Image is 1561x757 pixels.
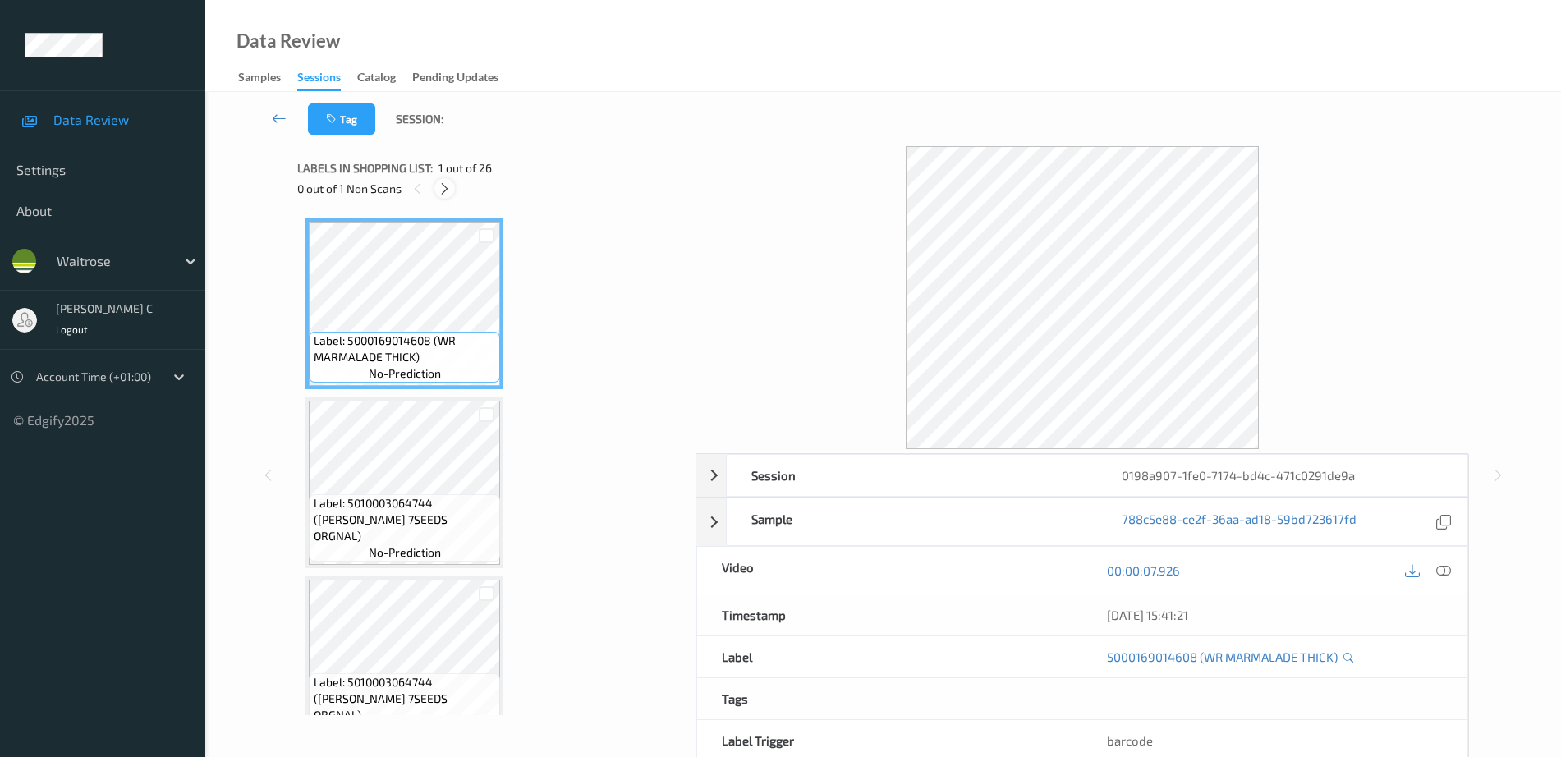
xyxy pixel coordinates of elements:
[727,455,1097,496] div: Session
[1107,649,1338,665] a: 5000169014608 (WR MARMALADE THICK)
[1107,607,1443,623] div: [DATE] 15:41:21
[1097,455,1467,496] div: 0198a907-1fe0-7174-bd4c-471c0291de9a
[696,454,1468,497] div: Session0198a907-1fe0-7174-bd4c-471c0291de9a
[727,498,1097,545] div: Sample
[297,67,357,91] a: Sessions
[1107,562,1180,579] a: 00:00:07.926
[238,67,297,89] a: Samples
[697,547,1082,594] div: Video
[308,103,375,135] button: Tag
[357,67,412,89] a: Catalog
[236,33,340,49] div: Data Review
[412,67,515,89] a: Pending Updates
[697,636,1082,677] div: Label
[314,495,497,544] span: Label: 5010003064744 ([PERSON_NAME] 7SEEDS ORGNAL)
[369,365,441,382] span: no-prediction
[357,69,396,89] div: Catalog
[1122,511,1357,533] a: 788c5e88-ce2f-36aa-ad18-59bd723617fd
[369,544,441,561] span: no-prediction
[697,594,1082,635] div: Timestamp
[697,678,1082,719] div: Tags
[314,333,497,365] span: Label: 5000169014608 (WR MARMALADE THICK)
[696,498,1468,546] div: Sample788c5e88-ce2f-36aa-ad18-59bd723617fd
[297,160,433,177] span: Labels in shopping list:
[238,69,281,89] div: Samples
[297,178,684,199] div: 0 out of 1 Non Scans
[412,69,498,89] div: Pending Updates
[396,111,443,127] span: Session:
[314,674,497,723] span: Label: 5010003064744 ([PERSON_NAME] 7SEEDS ORGNAL)
[438,160,492,177] span: 1 out of 26
[297,69,341,91] div: Sessions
